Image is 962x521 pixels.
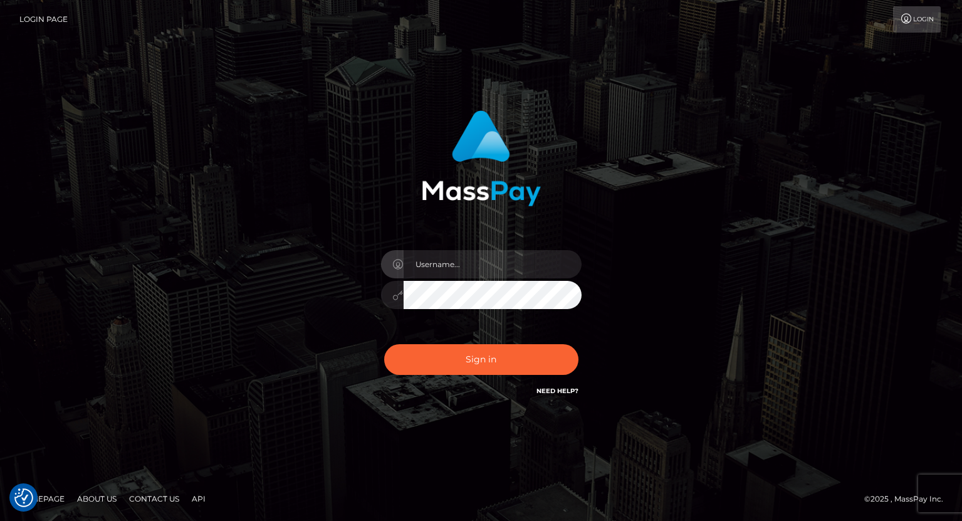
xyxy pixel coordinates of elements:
a: API [187,489,211,508]
a: Login [893,6,941,33]
button: Sign in [384,344,578,375]
a: Need Help? [536,387,578,395]
a: Login Page [19,6,68,33]
img: Revisit consent button [14,488,33,507]
a: About Us [72,489,122,508]
div: © 2025 , MassPay Inc. [864,492,953,506]
a: Contact Us [124,489,184,508]
input: Username... [404,250,582,278]
img: MassPay Login [422,110,541,206]
button: Consent Preferences [14,488,33,507]
a: Homepage [14,489,70,508]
